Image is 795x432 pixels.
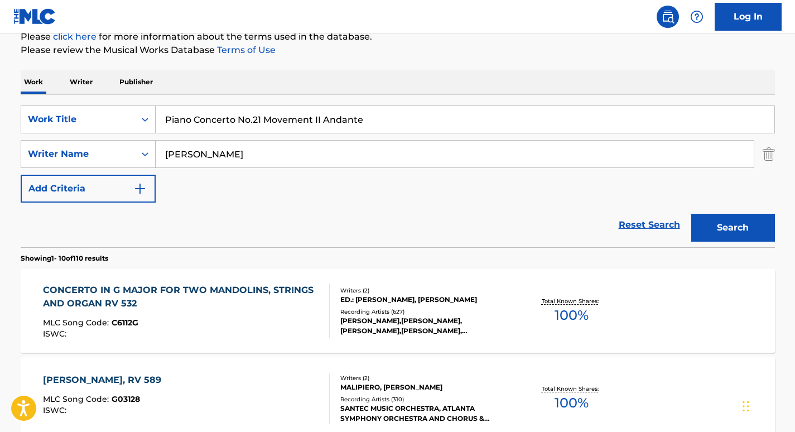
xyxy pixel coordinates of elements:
div: MALIPIERO, [PERSON_NAME] [340,382,509,392]
p: Please for more information about the terms used in the database. [21,30,775,44]
a: Log In [715,3,782,31]
p: Please review the Musical Works Database [21,44,775,57]
p: Work [21,70,46,94]
img: help [690,10,704,23]
span: ISWC : [43,405,69,415]
p: Total Known Shares: [542,297,601,305]
div: Writers ( 2 ) [340,286,509,295]
div: [PERSON_NAME], RV 589 [43,373,167,387]
form: Search Form [21,105,775,247]
img: search [661,10,674,23]
span: ISWC : [43,329,69,339]
a: click here [53,31,97,42]
div: Recording Artists ( 627 ) [340,308,509,316]
button: Add Criteria [21,175,156,203]
span: 100 % [555,305,589,325]
div: SANTEC MUSIC ORCHESTRA, ATLANTA SYMPHONY ORCHESTRA AND CHORUS & [PERSON_NAME], NEW LONDON SINGERS... [340,404,509,424]
div: Writers ( 2 ) [340,374,509,382]
span: C6112G [112,318,138,328]
div: CONCERTO IN G MAJOR FOR TWO MANDOLINS, STRINGS AND ORGAN RV 532 [43,284,320,310]
p: Total Known Shares: [542,385,601,393]
div: Drag [743,390,749,423]
div: Writer Name [28,147,128,161]
button: Search [691,214,775,242]
div: Help [686,6,708,28]
span: MLC Song Code : [43,394,112,404]
img: 9d2ae6d4665cec9f34b9.svg [133,182,147,195]
div: Recording Artists ( 310 ) [340,395,509,404]
div: Work Title [28,113,128,126]
a: Terms of Use [215,45,276,55]
span: G03128 [112,394,140,404]
div: ED.: [PERSON_NAME], [PERSON_NAME] [340,295,509,305]
img: Delete Criterion [763,140,775,168]
a: Public Search [657,6,679,28]
p: Writer [66,70,96,94]
span: 100 % [555,393,589,413]
a: Reset Search [613,213,686,237]
iframe: Chat Widget [739,378,795,432]
p: Showing 1 - 10 of 110 results [21,253,108,263]
div: [PERSON_NAME],[PERSON_NAME],[PERSON_NAME],[PERSON_NAME],[PERSON_NAME],[PERSON_NAME],[PERSON_NAME]... [340,316,509,336]
img: MLC Logo [13,8,56,25]
a: CONCERTO IN G MAJOR FOR TWO MANDOLINS, STRINGS AND ORGAN RV 532MLC Song Code:C6112GISWC:Writers (... [21,269,775,353]
span: MLC Song Code : [43,318,112,328]
p: Publisher [116,70,156,94]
